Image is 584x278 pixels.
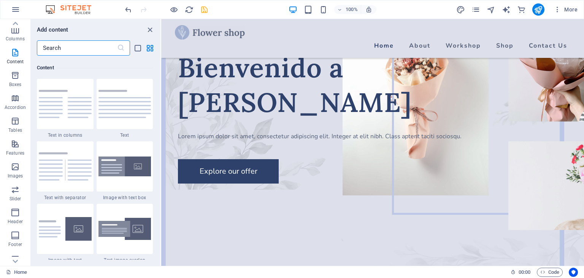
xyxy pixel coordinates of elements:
button: 100% [334,5,361,14]
button: save [200,5,209,14]
h6: Content [37,63,153,72]
p: Footer [8,241,22,248]
p: Tables [8,127,22,133]
button: Usercentrics [569,268,578,277]
img: text-with-image-v4.svg [39,217,92,241]
h6: Session time [511,268,531,277]
i: Reload page [185,5,194,14]
i: On resize automatically adjust zoom level to fit chosen device. [365,6,372,13]
p: Boxes [9,81,22,88]
img: Editor Logo [44,5,101,14]
img: text-image-overlap.svg [98,218,151,240]
button: More [551,3,581,16]
span: Text in columns [37,132,94,138]
span: 00 00 [519,268,530,277]
img: text.svg [98,90,151,118]
button: commerce [517,5,526,14]
h6: 100% [346,5,358,14]
h6: Add content [37,25,68,34]
div: Text image overlap [97,204,153,263]
img: image-with-text-box.svg [98,157,151,177]
p: Header [8,219,23,225]
span: Image with text [37,257,94,263]
p: Images [8,173,23,179]
a: Click to cancel selection. Double-click to open Pages [6,268,27,277]
input: Search [37,40,117,56]
i: Navigator [487,5,495,14]
button: reload [184,5,194,14]
div: Image with text [37,204,94,263]
button: navigator [487,5,496,14]
span: : [524,269,525,275]
div: Text with separator [37,141,94,201]
span: Text with separator [37,195,94,201]
button: pages [471,5,481,14]
button: grid-view [145,43,154,53]
i: Commerce [517,5,526,14]
i: Save (Ctrl+S) [200,5,209,14]
button: text_generator [502,5,511,14]
div: Text [97,79,153,138]
p: Slider [10,196,21,202]
i: Publish [534,5,543,14]
i: Pages (Ctrl+Alt+S) [471,5,480,14]
span: Code [540,268,559,277]
button: design [456,5,465,14]
p: Features [6,150,24,156]
p: Columns [6,36,25,42]
i: AI Writer [502,5,511,14]
button: publish [532,3,544,16]
span: Image with text box [97,195,153,201]
span: Text image overlap [97,257,153,263]
button: close panel [145,25,154,34]
p: Content [7,59,24,65]
div: Image with text box [97,141,153,201]
span: Text [97,132,153,138]
div: Text in columns [37,79,94,138]
img: text-with-separator.svg [39,152,92,181]
i: Design (Ctrl+Alt+Y) [456,5,465,14]
button: list-view [133,43,142,53]
p: Accordion [5,104,26,110]
button: undo [124,5,133,14]
button: Code [537,268,563,277]
span: More [554,6,578,13]
img: text-in-columns.svg [39,90,92,118]
i: Undo: Delete elements (Ctrl+Z) [124,5,133,14]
